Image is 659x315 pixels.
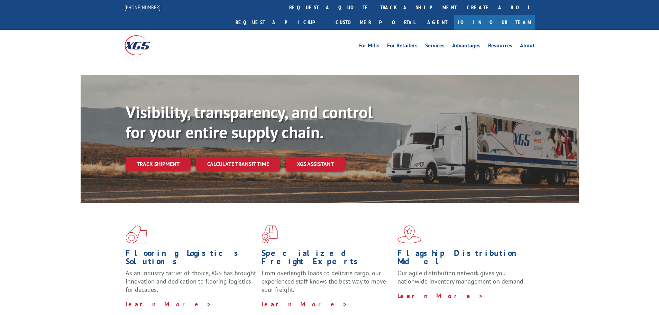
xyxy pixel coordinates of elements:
[397,249,528,269] h1: Flagship Distribution Model
[286,157,345,172] a: XGS ASSISTANT
[196,157,280,172] a: Calculate transit time
[125,4,161,11] a: [PHONE_NUMBER]
[397,292,484,300] a: Learn More >
[330,15,420,30] a: Customer Portal
[126,300,212,308] a: Learn More >
[126,269,256,294] span: As an industry carrier of choice, XGS has brought innovation and dedication to flooring logistics...
[425,43,445,50] a: Services
[126,225,147,243] img: xgs-icon-total-supply-chain-intelligence-red
[126,101,373,143] b: Visibility, transparency, and control for your entire supply chain.
[262,225,278,243] img: xgs-icon-focused-on-flooring-red
[358,43,379,50] a: For Mills
[452,43,480,50] a: Advantages
[420,15,454,30] a: Agent
[387,43,418,50] a: For Retailers
[262,300,348,308] a: Learn More >
[230,15,330,30] a: Request a pickup
[126,157,191,171] a: Track shipment
[262,269,392,300] p: From overlength loads to delicate cargo, our experienced staff knows the best way to move your fr...
[262,249,392,269] h1: Specialized Freight Experts
[397,225,421,243] img: xgs-icon-flagship-distribution-model-red
[520,43,535,50] a: About
[126,249,256,269] h1: Flooring Logistics Solutions
[488,43,512,50] a: Resources
[454,15,535,30] a: Join Our Team
[397,269,525,285] span: Our agile distribution network gives you nationwide inventory management on demand.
